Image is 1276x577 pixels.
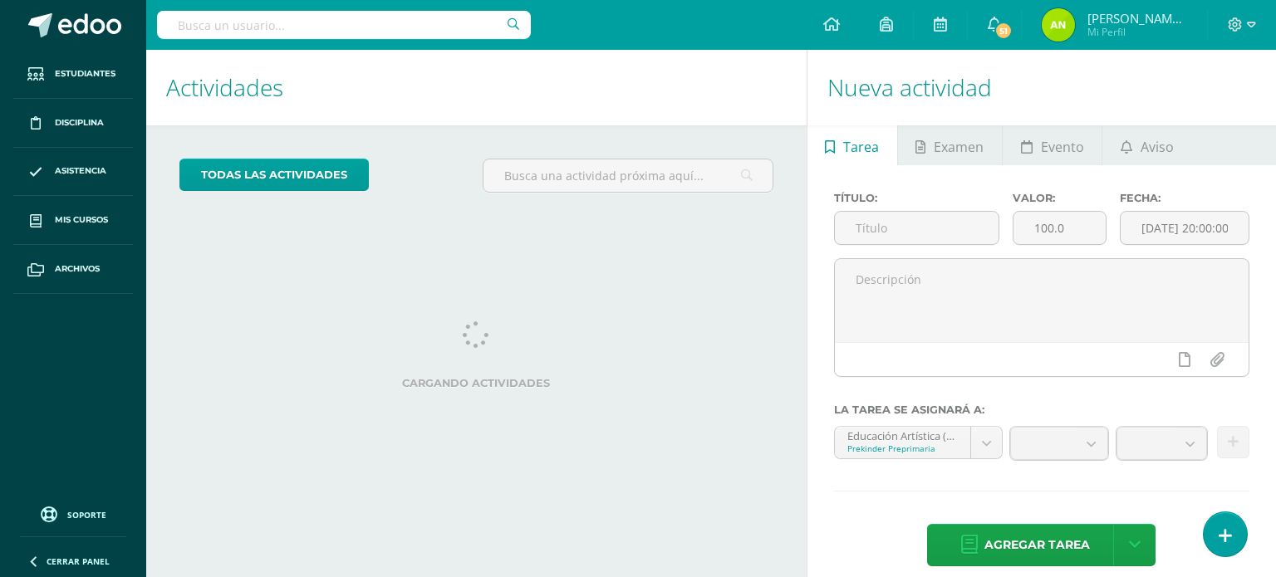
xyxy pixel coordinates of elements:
label: Título: [834,192,999,204]
span: Cerrar panel [47,555,110,567]
span: Mis cursos [55,213,108,227]
a: Evento [1003,125,1102,165]
label: Fecha: [1120,192,1249,204]
a: Disciplina [13,99,133,148]
h1: Nueva actividad [827,50,1256,125]
a: Examen [898,125,1002,165]
label: Cargando actividades [179,377,773,389]
span: Archivos [55,262,100,276]
a: Aviso [1102,125,1191,165]
span: Asistencia [55,164,106,178]
a: Asistencia [13,148,133,197]
span: Estudiantes [55,67,115,81]
input: Puntos máximos [1013,212,1106,244]
span: Agregar tarea [984,525,1090,565]
a: Tarea [807,125,897,165]
input: Busca una actividad próxima aquí... [483,159,772,192]
span: Disciplina [55,116,104,130]
h1: Actividades [166,50,787,125]
a: Educación Artística (Educación Musical y Artes Visuales) 'A'Prekinder Preprimaria [835,427,1003,458]
span: Mi Perfil [1087,25,1187,39]
div: Prekinder Preprimaria [847,443,959,454]
span: Evento [1041,127,1084,167]
label: La tarea se asignará a: [834,403,1249,416]
span: 51 [994,22,1013,40]
img: e0a81609c61a83c3d517c35959a17569.png [1042,8,1075,42]
a: Archivos [13,245,133,294]
input: Fecha de entrega [1121,212,1249,244]
label: Valor: [1013,192,1107,204]
a: Mis cursos [13,196,133,245]
div: Educación Artística (Educación Musical y Artes Visuales) 'A' [847,427,959,443]
input: Título [835,212,999,244]
a: todas las Actividades [179,159,369,191]
input: Busca un usuario... [157,11,531,39]
a: Soporte [20,502,126,525]
span: Examen [934,127,984,167]
span: Aviso [1141,127,1174,167]
span: [PERSON_NAME][US_STATE] [1087,10,1187,27]
span: Tarea [843,127,879,167]
a: Estudiantes [13,50,133,99]
span: Soporte [67,509,106,521]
